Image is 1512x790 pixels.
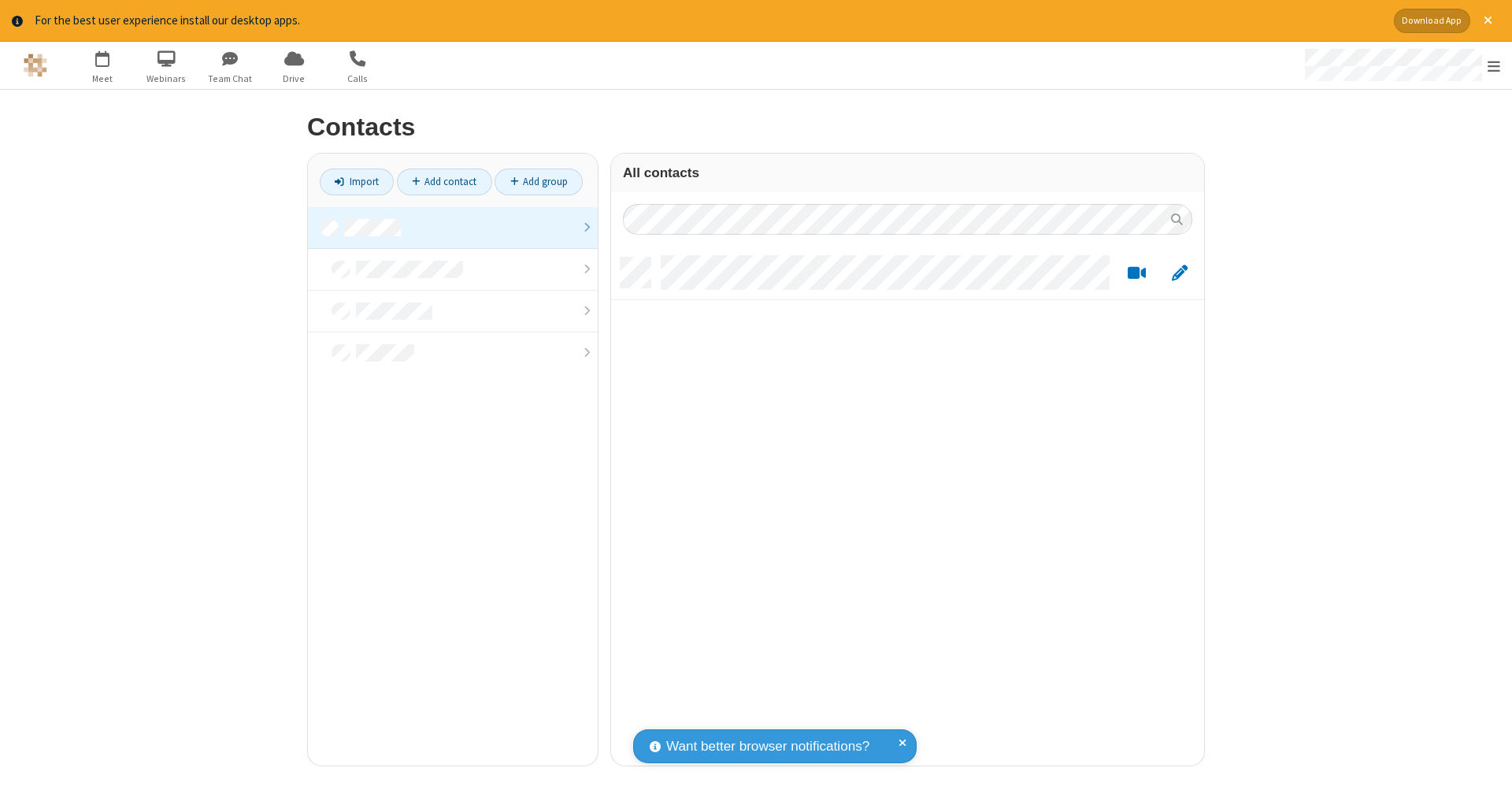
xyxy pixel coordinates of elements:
button: Download App [1394,9,1470,33]
button: Logo [6,42,65,89]
button: Close alert [1476,9,1500,33]
div: Open menu [1290,42,1512,89]
div: For the best user experience install our desktop apps. [35,12,1382,30]
h2: Contacts [307,113,1205,141]
span: Want better browser notifications? [666,736,869,757]
span: Webinars [137,72,196,86]
a: Import [320,169,394,195]
span: Meet [73,72,132,86]
div: grid [611,247,1204,767]
button: Start a video meeting [1121,263,1152,283]
span: Drive [265,72,324,86]
span: Team Chat [201,72,260,86]
span: Calls [328,72,387,86]
a: Add group [495,169,583,195]
a: Add contact [397,169,492,195]
button: Edit [1164,263,1195,283]
h3: All contacts [623,165,1192,180]
img: QA Selenium DO NOT DELETE OR CHANGE [24,54,47,77]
